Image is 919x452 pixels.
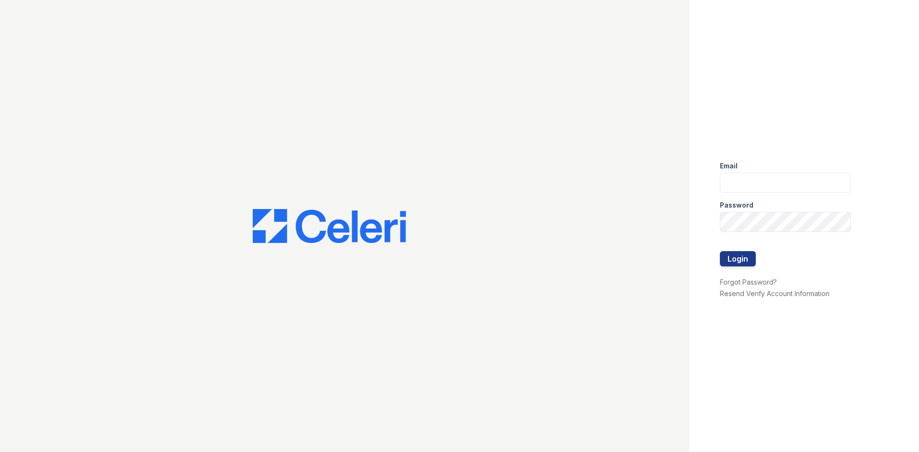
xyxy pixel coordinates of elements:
[253,209,406,243] img: CE_Logo_Blue-a8612792a0a2168367f1c8372b55b34899dd931a85d93a1a3d3e32e68fde9ad4.png
[720,200,753,210] label: Password
[720,278,777,286] a: Forgot Password?
[720,289,829,298] a: Resend Verify Account Information
[720,161,738,171] label: Email
[720,251,756,266] button: Login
